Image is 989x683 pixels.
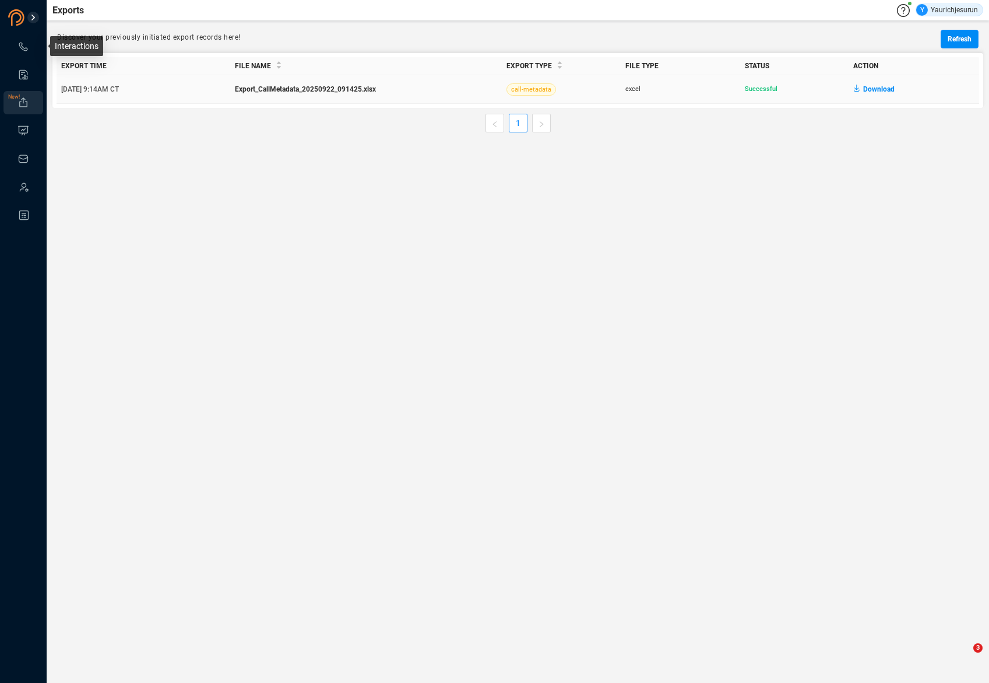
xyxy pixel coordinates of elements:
li: Next Page [532,114,551,132]
th: Status [740,57,849,75]
span: Successful [745,85,777,93]
li: Visuals [3,119,43,142]
span: Export Type [506,62,552,70]
span: left [491,121,498,128]
td: excel [621,75,740,104]
iframe: Intercom live chat [949,643,977,671]
span: Discover your previously initiated export records here! [57,33,241,41]
span: File Name [235,62,271,70]
div: Yaurichjesurun [916,4,978,16]
li: Exports [3,91,43,114]
a: 1 [509,114,527,132]
th: Export Time [57,57,230,75]
li: Interactions [3,35,43,58]
button: left [485,114,504,132]
span: Exports [52,3,84,17]
span: caret-down [276,64,282,71]
span: Y [920,4,924,16]
button: right [532,114,551,132]
th: Action [849,57,979,75]
td: Export_CallMetadata_20250922_091425.xlsx [230,75,502,104]
span: Download [863,80,895,99]
button: Download [854,80,895,99]
span: caret-up [276,59,282,66]
li: Smart Reports [3,63,43,86]
span: right [538,121,545,128]
span: [DATE] 9:14AM CT [61,85,119,93]
th: File Type [621,57,740,75]
a: New! [17,97,29,108]
li: Previous Page [485,114,504,132]
img: prodigal-logo [8,9,72,26]
button: Refresh [941,30,979,48]
span: Refresh [948,30,972,48]
span: 3 [973,643,983,653]
span: New! [8,85,20,108]
span: call-metadata [506,83,556,96]
li: Inbox [3,147,43,170]
span: caret-up [557,59,563,66]
span: caret-down [557,64,563,71]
